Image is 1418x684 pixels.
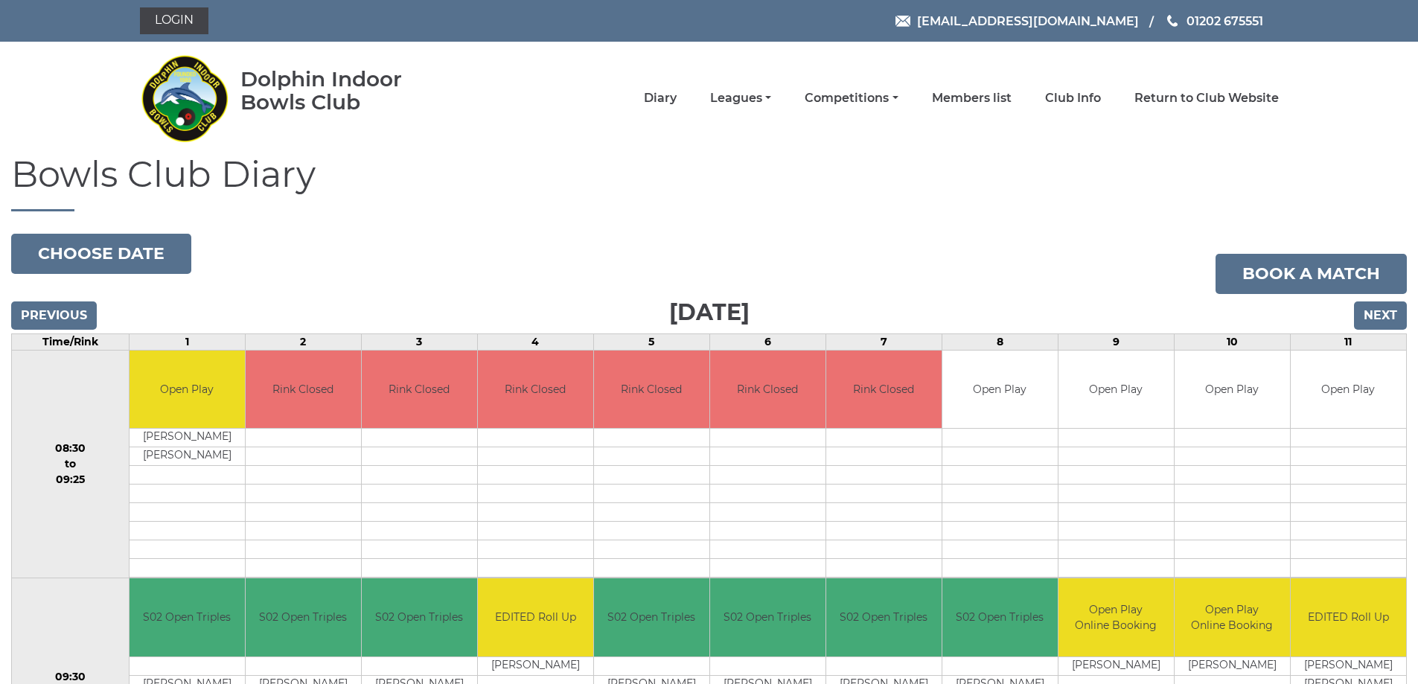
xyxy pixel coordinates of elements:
[140,46,229,150] img: Dolphin Indoor Bowls Club
[710,578,825,656] td: S02 Open Triples
[826,351,942,429] td: Rink Closed
[825,333,942,350] td: 7
[1058,351,1174,429] td: Open Play
[709,333,825,350] td: 6
[1058,578,1174,656] td: Open Play Online Booking
[477,333,593,350] td: 4
[11,301,97,330] input: Previous
[130,578,245,656] td: S02 Open Triples
[1175,656,1290,675] td: [PERSON_NAME]
[942,578,1058,656] td: S02 Open Triples
[1058,656,1174,675] td: [PERSON_NAME]
[1354,301,1407,330] input: Next
[12,350,130,578] td: 08:30 to 09:25
[130,429,245,447] td: [PERSON_NAME]
[710,351,825,429] td: Rink Closed
[1216,254,1407,294] a: Book a match
[140,7,208,34] a: Login
[932,90,1012,106] a: Members list
[1291,578,1406,656] td: EDITED Roll Up
[805,90,898,106] a: Competitions
[1165,12,1263,31] a: Phone us 01202 675551
[1175,351,1290,429] td: Open Play
[1134,90,1279,106] a: Return to Club Website
[710,90,771,106] a: Leagues
[1174,333,1290,350] td: 10
[246,578,361,656] td: S02 Open Triples
[478,351,593,429] td: Rink Closed
[942,333,1058,350] td: 8
[240,68,450,114] div: Dolphin Indoor Bowls Club
[478,656,593,675] td: [PERSON_NAME]
[594,578,709,656] td: S02 Open Triples
[1167,15,1178,27] img: Phone us
[130,351,245,429] td: Open Play
[895,12,1139,31] a: Email [EMAIL_ADDRESS][DOMAIN_NAME]
[362,351,477,429] td: Rink Closed
[129,333,245,350] td: 1
[245,333,361,350] td: 2
[1291,656,1406,675] td: [PERSON_NAME]
[917,13,1139,28] span: [EMAIL_ADDRESS][DOMAIN_NAME]
[593,333,709,350] td: 5
[12,333,130,350] td: Time/Rink
[1045,90,1101,106] a: Club Info
[246,351,361,429] td: Rink Closed
[1291,351,1406,429] td: Open Play
[1290,333,1406,350] td: 11
[1175,578,1290,656] td: Open Play Online Booking
[594,351,709,429] td: Rink Closed
[1187,13,1263,28] span: 01202 675551
[895,16,910,27] img: Email
[644,90,677,106] a: Diary
[478,578,593,656] td: EDITED Roll Up
[130,447,245,466] td: [PERSON_NAME]
[942,351,1058,429] td: Open Play
[361,333,477,350] td: 3
[362,578,477,656] td: S02 Open Triples
[1058,333,1174,350] td: 9
[11,234,191,274] button: Choose date
[826,578,942,656] td: S02 Open Triples
[11,155,1407,211] h1: Bowls Club Diary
